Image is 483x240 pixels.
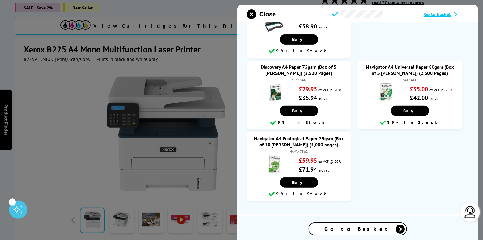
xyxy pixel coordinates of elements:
span: Go to basket [424,11,451,17]
strong: £42.00 [410,94,428,102]
img: Navigator A4 Ecological Paper 75gsm (Box of 10 Reams) (5,000 pages) [264,154,285,175]
a: Navigator A4 Universal Paper 80gsm (Box of 5 [PERSON_NAME]) (2,500 Pages) [366,64,454,76]
img: Navigator A4 Universal Paper 80gsm (Box of 5 Reams) (2,500 Pages) [375,82,396,103]
span: Buy [292,108,306,114]
span: inc vat [429,96,440,101]
span: ex VAT @ 20% [318,88,341,92]
strong: £35.94 [299,94,317,102]
span: inc vat [318,25,329,29]
img: Discovery A4 Paper 75gsm (Box of 5 Reams) (2,500 Pages) [264,82,285,103]
span: inc vat [318,96,329,101]
span: ex VAT @ 20% [429,88,452,92]
img: user-headset-light.svg [464,206,476,218]
div: 78355AN [253,78,345,82]
div: NAVA475x2 [253,149,345,154]
span: Buy [404,108,417,114]
strong: £35.00 [410,85,428,93]
span: Close [259,11,276,18]
a: Discovery A4 Paper 75gsm (Box of 5 [PERSON_NAME]) (2,500 Pages) [261,64,337,76]
div: 99+ In Stock [361,119,459,126]
div: 2 [9,198,16,205]
div: 34154GP [364,78,456,82]
div: 99+ In Stock [250,48,348,55]
span: ex VAT @ 20% [318,159,341,164]
div: 99 In Stock [250,119,348,126]
span: Buy [292,37,306,42]
a: Navigator A4 Ecological Paper 75gsm (Box of 10 [PERSON_NAME]) (5,000 pages) [254,135,344,148]
strong: £58.90 [299,22,317,30]
strong: £29.95 [299,85,317,93]
span: Buy [292,180,306,185]
strong: £71.94 [299,165,317,173]
strong: £59.95 [299,157,317,165]
div: 99+ In Stock [250,191,348,198]
a: Go to Basket [309,222,407,235]
button: close modal [247,9,276,19]
span: inc vat [318,168,329,172]
a: Go to basket [424,11,469,17]
span: Go to Basket [324,225,391,232]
